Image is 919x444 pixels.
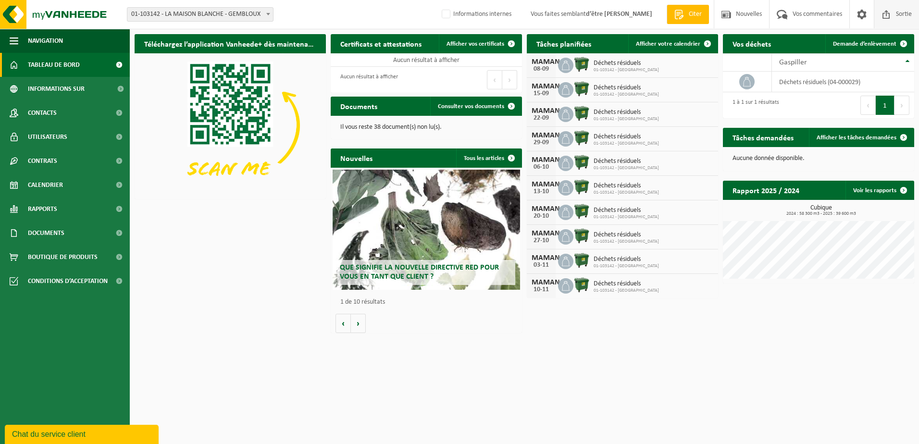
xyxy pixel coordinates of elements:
[573,81,590,97] img: WB-1100-HPE-GN-01
[532,58,551,66] div: MAMAN
[586,11,652,18] strong: d’être [PERSON_NAME]
[532,156,551,164] div: MAMAN
[456,148,521,168] a: Tous les articles
[594,84,659,92] span: Déchets résiduels
[594,141,659,147] span: 01-103142 - [GEOGRAPHIC_DATA]
[723,128,803,147] h2: Tâches demandées
[5,423,161,444] iframe: chat widget
[135,53,326,197] img: Téléchargez l’application VHEPlus
[723,181,809,199] h2: Rapport 2025 / 2024
[686,10,704,19] span: Citer
[438,103,504,110] span: Consulter vos documents
[594,239,659,245] span: 01-103142 - [GEOGRAPHIC_DATA]
[447,41,504,47] span: Afficher vos certificats
[28,53,80,77] span: Tableau de bord
[351,314,366,333] button: Prochain
[532,132,551,139] div: MAMAN
[594,158,659,165] span: Déchets résiduels
[532,237,551,244] div: 27-10
[573,105,590,122] img: WB-1100-HPE-GN-01
[728,211,914,216] span: 2024 : 58 300 m3 - 2025 : 39 600 m3
[667,5,709,24] a: Citer
[28,101,57,125] span: Contacts
[531,11,652,18] font: Vous faites semblant
[28,197,57,221] span: Rapports
[532,286,551,293] div: 10-11
[28,29,63,53] span: Navigation
[532,181,551,188] div: MAMAN
[728,95,779,116] div: 1 à 1 sur 1 résultats
[28,77,111,101] span: Informations sur l’entreprise
[340,264,499,281] span: Que signifie la nouvelle directive RED pour vous en tant que client ?
[573,252,590,269] img: WB-1100-HPE-GN-01
[28,149,57,173] span: Contrats
[340,124,512,131] p: Il vous reste 38 document(s) non lu(s).
[532,254,551,262] div: MAMAN
[594,190,659,196] span: 01-103142 - [GEOGRAPHIC_DATA]
[28,245,98,269] span: Boutique de produits
[28,221,64,245] span: Documents
[853,187,896,194] font: Voir les rapports
[594,280,659,288] span: Déchets résiduels
[527,34,601,53] h2: Tâches planifiées
[532,279,551,286] div: MAMAN
[331,34,431,53] h2: Certificats et attestations
[573,228,590,244] img: WB-1100-HPE-GN-01
[825,34,913,53] a: Demande d’enlèvement
[772,72,914,92] td: Déchets résiduels (04-000029)
[594,116,659,122] span: 01-103142 - [GEOGRAPHIC_DATA]
[532,83,551,90] div: MAMAN
[810,204,832,211] font: Cubique
[439,34,521,53] a: Afficher vos certificats
[127,8,273,21] span: 01-103142 - LA MAISON BLANCHE - GEMBLOUX
[502,70,517,89] button: Prochain
[532,139,551,146] div: 29-09
[817,135,896,141] span: Afficher les tâches demandées
[532,164,551,171] div: 06-10
[845,181,913,200] a: Voir les rapports
[594,214,659,220] span: 01-103142 - [GEOGRAPHIC_DATA]
[28,125,67,149] span: Utilisateurs
[331,97,387,115] h2: Documents
[573,56,590,73] img: WB-1100-HPE-GN-01
[594,165,659,171] span: 01-103142 - [GEOGRAPHIC_DATA]
[28,173,63,197] span: Calendrier
[532,230,551,237] div: MAMAN
[440,7,511,22] label: Informations internes
[532,66,551,73] div: 08-09
[335,314,351,333] button: Précédent
[594,133,659,141] span: Déchets résiduels
[532,262,551,269] div: 03-11
[594,182,659,190] span: Déchets résiduels
[594,207,659,214] span: Déchets résiduels
[573,130,590,146] img: WB-1100-HPE-GN-01
[532,115,551,122] div: 22-09
[573,179,590,195] img: WB-1100-HPE-GN-01
[430,97,521,116] a: Consulter vos documents
[594,288,659,294] span: 01-103142 - [GEOGRAPHIC_DATA]
[532,90,551,97] div: 15-09
[833,41,896,47] span: Demande d’enlèvement
[860,96,876,115] button: Précédent
[573,277,590,293] img: WB-1100-HPE-GN-01
[532,205,551,213] div: MAMAN
[573,154,590,171] img: WB-1100-HPE-GN-01
[135,34,326,53] h2: Téléchargez l’application Vanheede+ dès maintenant !
[594,67,659,73] span: 01-103142 - [GEOGRAPHIC_DATA]
[335,69,398,90] div: Aucun résultat à afficher
[779,59,807,66] span: Gaspiller
[894,96,909,115] button: Prochain
[331,53,522,67] td: Aucun résultat à afficher
[331,148,382,167] h2: Nouvelles
[594,60,659,67] span: Déchets résiduels
[594,231,659,239] span: Déchets résiduels
[532,107,551,115] div: MAMAN
[723,34,781,53] h2: Vos déchets
[594,92,659,98] span: 01-103142 - [GEOGRAPHIC_DATA]
[733,155,905,162] p: Aucune donnée disponible.
[340,299,517,306] p: 1 de 10 résultats
[127,7,273,22] span: 01-103142 - LA MAISON BLANCHE - GEMBLOUX
[636,41,700,47] span: Afficher votre calendrier
[28,269,108,293] span: Conditions d’acceptation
